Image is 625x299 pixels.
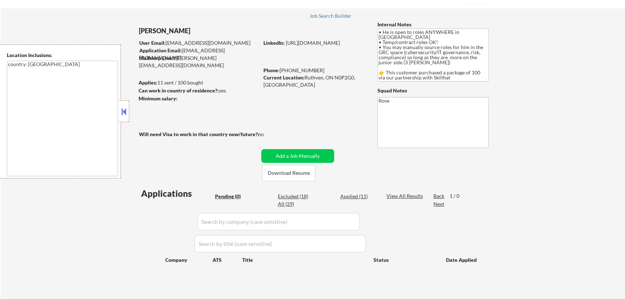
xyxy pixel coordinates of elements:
[258,131,279,138] div: no
[263,74,305,81] strong: Current Location:
[139,55,176,61] strong: Mailslurp Email:
[139,79,259,86] div: 11 sent / 100 bought
[277,193,314,200] div: Excluded (18)
[139,87,219,94] strong: Can work in country of residence?:
[263,74,366,88] div: Ruthven, ON N0P2G0, [GEOGRAPHIC_DATA]
[286,40,340,46] a: [URL][DOMAIN_NAME]
[386,192,425,200] div: View All Results
[433,200,445,208] div: Next
[309,13,351,18] div: Job Search Builder
[433,192,445,200] div: Back
[139,40,166,46] strong: User Email:
[139,26,287,35] div: [PERSON_NAME]
[7,52,118,59] div: Location Inclusions:
[262,165,315,181] button: Download Resume
[261,149,334,163] button: Add a Job Manually
[373,253,436,266] div: Status
[139,47,182,53] strong: Application Email:
[195,235,366,252] input: Search by title (case sensitive)
[340,193,376,200] div: Applied (11)
[165,256,213,264] div: Company
[139,95,178,101] strong: Minimum salary:
[139,39,259,47] div: [EMAIL_ADDRESS][DOMAIN_NAME]
[242,256,367,264] div: Title
[139,87,257,94] div: yes
[377,87,489,94] div: Squad Notes
[139,131,259,137] strong: Will need Visa to work in that country now/future?:
[263,67,366,74] div: [PHONE_NUMBER]
[141,189,213,198] div: Applications
[139,79,157,86] strong: Applies:
[215,193,251,200] div: Pending (0)
[450,192,466,200] div: 1 / 0
[263,40,285,46] strong: LinkedIn:
[377,21,489,28] div: Internal Notes
[139,55,259,69] div: [PERSON_NAME][EMAIL_ADDRESS][DOMAIN_NAME]
[446,256,478,264] div: Date Applied
[139,47,259,61] div: [EMAIL_ADDRESS][DOMAIN_NAME]
[197,213,360,230] input: Search by company (case sensitive)
[263,67,280,73] strong: Phone:
[277,200,314,208] div: All (29)
[213,256,242,264] div: ATS
[309,13,351,20] a: Job Search Builder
